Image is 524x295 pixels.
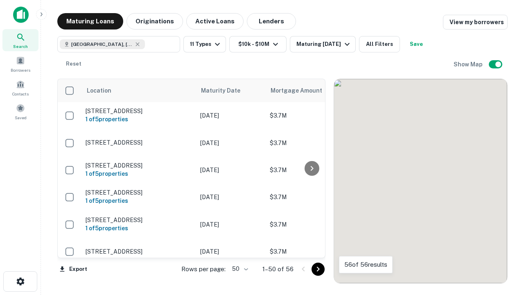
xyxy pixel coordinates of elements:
span: Mortgage Amount [271,86,333,95]
p: $3.7M [270,220,352,229]
h6: 1 of 5 properties [86,115,192,124]
p: $3.7M [270,138,352,147]
th: Maturity Date [196,79,266,102]
button: Lenders [247,13,296,29]
a: Saved [2,100,38,123]
p: $3.7M [270,247,352,256]
p: [STREET_ADDRESS] [86,216,192,224]
button: $10k - $10M [229,36,287,52]
h6: Show Map [454,60,484,69]
h6: 1 of 5 properties [86,196,192,205]
p: [STREET_ADDRESS] [86,189,192,196]
button: Reset [61,56,87,72]
p: [DATE] [200,111,262,120]
div: 0 0 [334,79,507,283]
button: Export [57,263,89,275]
p: [DATE] [200,166,262,175]
p: $3.7M [270,193,352,202]
button: Active Loans [186,13,244,29]
button: 11 Types [183,36,226,52]
p: Rows per page: [181,264,226,274]
p: [DATE] [200,193,262,202]
button: Maturing [DATE] [290,36,356,52]
img: capitalize-icon.png [13,7,29,23]
span: Saved [15,114,27,121]
p: [STREET_ADDRESS] [86,248,192,255]
div: Maturing [DATE] [296,39,352,49]
span: Borrowers [11,67,30,73]
th: Mortgage Amount [266,79,356,102]
h6: 1 of 5 properties [86,224,192,233]
p: $3.7M [270,111,352,120]
p: [STREET_ADDRESS] [86,162,192,169]
div: 50 [229,263,249,275]
button: Save your search to get updates of matches that match your search criteria. [403,36,429,52]
span: Maturity Date [201,86,251,95]
p: [DATE] [200,220,262,229]
span: Contacts [12,91,29,97]
span: [GEOGRAPHIC_DATA], [GEOGRAPHIC_DATA] [71,41,133,48]
iframe: Chat Widget [483,229,524,269]
p: [STREET_ADDRESS] [86,139,192,146]
p: [DATE] [200,138,262,147]
span: Search [13,43,28,50]
h6: 1 of 5 properties [86,169,192,178]
a: View my borrowers [443,15,508,29]
th: Location [81,79,196,102]
a: Borrowers [2,53,38,75]
span: Location [86,86,111,95]
button: All Filters [359,36,400,52]
a: Contacts [2,77,38,99]
button: Maturing Loans [57,13,123,29]
p: 1–50 of 56 [262,264,294,274]
p: 56 of 56 results [344,260,387,270]
p: [STREET_ADDRESS] [86,107,192,115]
button: Originations [126,13,183,29]
p: [DATE] [200,247,262,256]
a: Search [2,29,38,51]
button: Go to next page [312,263,325,276]
p: $3.7M [270,166,352,175]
